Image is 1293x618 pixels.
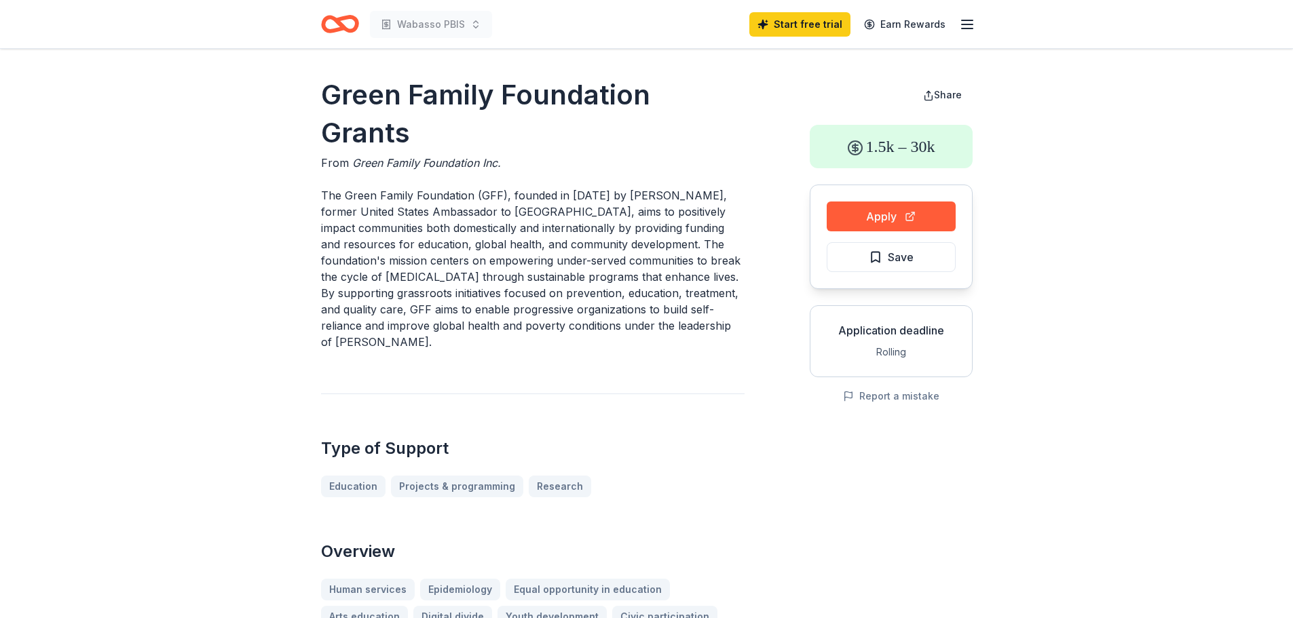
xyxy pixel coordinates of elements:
h2: Overview [321,541,745,562]
div: 1.5k – 30k [810,125,973,168]
a: Start free trial [749,12,850,37]
span: Save [888,248,914,266]
h1: Green Family Foundation Grants [321,76,745,152]
button: Wabasso PBIS [370,11,492,38]
button: Share [912,81,973,109]
button: Report a mistake [843,388,939,404]
button: Save [827,242,956,272]
h2: Type of Support [321,438,745,459]
div: Application deadline [821,322,961,339]
div: Rolling [821,344,961,360]
p: The Green Family Foundation (GFF), founded in [DATE] by [PERSON_NAME], former United States Ambas... [321,187,745,350]
span: Wabasso PBIS [397,16,465,33]
span: Share [934,89,962,100]
a: Education [321,476,386,497]
button: Apply [827,201,956,231]
a: Projects & programming [391,476,523,497]
a: Home [321,8,359,40]
span: Green Family Foundation Inc. [352,156,501,170]
a: Research [529,476,591,497]
a: Earn Rewards [856,12,954,37]
div: From [321,155,745,171]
